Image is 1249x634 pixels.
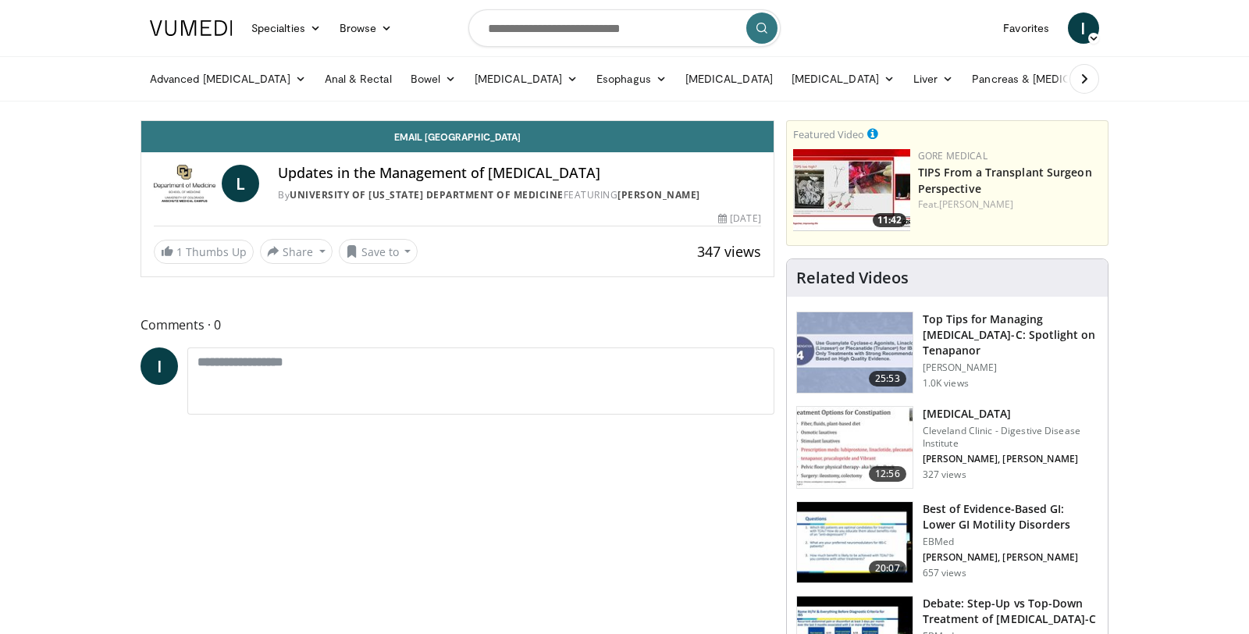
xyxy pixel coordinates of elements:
[793,149,910,231] img: 4003d3dc-4d84-4588-a4af-bb6b84f49ae6.150x105_q85_crop-smart_upscale.jpg
[782,63,904,94] a: [MEDICAL_DATA]
[796,269,909,287] h4: Related Videos
[290,188,564,201] a: University of [US_STATE] Department of Medicine
[176,244,183,259] span: 1
[141,63,315,94] a: Advanced [MEDICAL_DATA]
[869,466,906,482] span: 12:56
[278,165,760,182] h4: Updates in the Management of [MEDICAL_DATA]
[918,198,1101,212] div: Feat.
[923,406,1098,422] h3: [MEDICAL_DATA]
[994,12,1059,44] a: Favorites
[465,63,587,94] a: [MEDICAL_DATA]
[718,212,760,226] div: [DATE]
[278,188,760,202] div: By FEATURING
[923,377,969,390] p: 1.0K views
[869,561,906,576] span: 20:07
[797,312,913,394] img: eda64de5-3ba1-4e74-be86-888e1c137b08.150x105_q85_crop-smart_upscale.jpg
[141,121,774,152] a: Email [GEOGRAPHIC_DATA]
[869,371,906,386] span: 25:53
[154,240,254,264] a: 1 Thumbs Up
[939,198,1013,211] a: [PERSON_NAME]
[963,63,1145,94] a: Pancreas & [MEDICAL_DATA]
[401,63,465,94] a: Bowel
[796,406,1098,489] a: 12:56 [MEDICAL_DATA] Cleveland Clinic - Digestive Disease Institute [PERSON_NAME], [PERSON_NAME] ...
[242,12,330,44] a: Specialties
[260,239,333,264] button: Share
[617,188,700,201] a: [PERSON_NAME]
[1068,12,1099,44] a: I
[796,501,1098,584] a: 20:07 Best of Evidence-Based GI: Lower GI Motility Disorders EBMed [PERSON_NAME], [PERSON_NAME] 6...
[587,63,676,94] a: Esophagus
[918,165,1092,196] a: TIPS From a Transplant Surgeon Perspective
[141,347,178,385] a: I
[873,213,906,227] span: 11:42
[918,149,987,162] a: Gore Medical
[923,596,1098,627] h3: Debate: Step-Up vs Top-Down Treatment of [MEDICAL_DATA]-C
[793,149,910,231] a: 11:42
[797,407,913,488] img: d73d1642-460f-406c-833b-5bcf3591933f.150x105_q85_crop-smart_upscale.jpg
[923,567,966,579] p: 657 views
[315,63,401,94] a: Anal & Rectal
[923,453,1098,465] p: [PERSON_NAME], [PERSON_NAME]
[923,468,966,481] p: 327 views
[923,312,1098,358] h3: Top Tips for Managing [MEDICAL_DATA]-C: Spotlight on Tenapanor
[676,63,782,94] a: [MEDICAL_DATA]
[923,551,1098,564] p: [PERSON_NAME], [PERSON_NAME]
[339,239,418,264] button: Save to
[923,425,1098,450] p: Cleveland Clinic - Digestive Disease Institute
[904,63,963,94] a: Liver
[141,315,774,335] span: Comments 0
[793,127,864,141] small: Featured Video
[797,502,913,583] img: c32c81b5-dc36-42bd-be50-1945df63a03b.150x105_q85_crop-smart_upscale.jpg
[923,501,1098,532] h3: Best of Evidence-Based GI: Lower GI Motility Disorders
[697,242,761,261] span: 347 views
[150,20,233,36] img: VuMedi Logo
[923,362,1098,374] p: [PERSON_NAME]
[222,165,259,202] a: L
[330,12,402,44] a: Browse
[154,165,215,202] img: University of Colorado Department of Medicine
[923,536,1098,548] p: EBMed
[796,312,1098,394] a: 25:53 Top Tips for Managing [MEDICAL_DATA]-C: Spotlight on Tenapanor [PERSON_NAME] 1.0K views
[468,9,781,47] input: Search topics, interventions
